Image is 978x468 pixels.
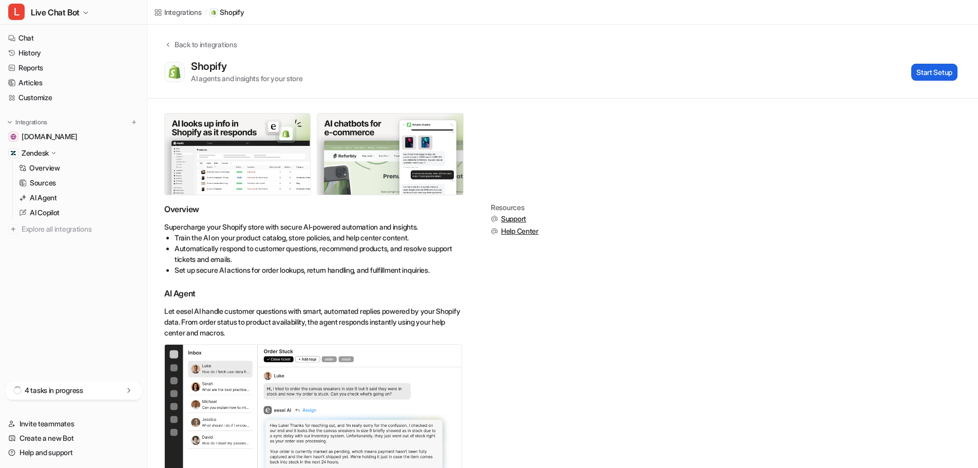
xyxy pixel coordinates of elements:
a: Shopify iconShopify [209,7,244,17]
a: Integrations [154,7,202,17]
button: Integrations [4,117,50,127]
a: Create a new Bot [4,431,143,445]
a: Sources [15,176,143,190]
span: [DOMAIN_NAME] [22,132,77,142]
p: Overview [29,163,60,173]
img: menu_add.svg [130,119,138,126]
p: AI Agent [30,193,57,203]
button: Support [491,214,539,224]
div: AI agents and insights for your store [191,73,303,84]
a: Chat [4,31,143,45]
a: Customize [4,90,143,105]
span: Support [501,214,526,224]
a: History [4,46,143,60]
p: Shopify [220,7,244,17]
img: Zendesk [10,150,16,156]
p: AI Copilot [30,208,60,218]
div: Back to integrations [171,39,237,50]
span: / [205,8,207,17]
img: Shopify [167,65,182,79]
a: Help and support [4,445,143,460]
div: Resources [491,203,539,212]
li: Train the AI on your product catalog, store policies, and help center content. [175,232,462,243]
img: explore all integrations [8,224,18,234]
p: Let eesel AI handle customer questions with smart, automated replies powered by your Shopify data... [164,306,462,338]
a: AI Agent [15,191,143,205]
a: Invite teammates [4,417,143,431]
img: support.svg [491,228,498,235]
span: Help Center [501,226,539,236]
li: Automatically respond to customer questions, recommend products, and resolve support tickets and ... [175,243,462,265]
a: AI Copilot [15,205,143,220]
span: L [8,4,25,20]
button: Back to integrations [164,39,237,60]
img: Shopify icon [211,10,216,15]
a: Overview [15,161,143,175]
li: Set up secure AI actions for order lookups, return handling, and fulfillment inquiries. [175,265,462,275]
span: Explore all integrations [22,221,139,237]
a: Reports [4,61,143,75]
h2: AI Agent [164,288,462,299]
img: support.svg [491,215,498,222]
a: Explore all integrations [4,222,143,236]
div: Integrations [164,7,202,17]
p: Sources [30,178,56,188]
button: Help Center [491,226,539,236]
button: Start Setup [911,64,957,81]
p: Integrations [15,118,47,126]
div: Shopify [191,60,231,72]
img: wovenwood.co.uk [10,134,16,140]
span: Live Chat Bot [31,5,80,20]
p: 4 tasks in progress [25,385,83,396]
p: Zendesk [22,148,49,158]
img: expand menu [6,119,13,126]
h2: Overview [164,203,462,215]
p: Supercharge your Shopify store with secure AI-powered automation and insights. [164,221,462,232]
a: Articles [4,76,143,90]
a: wovenwood.co.uk[DOMAIN_NAME] [4,129,143,144]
